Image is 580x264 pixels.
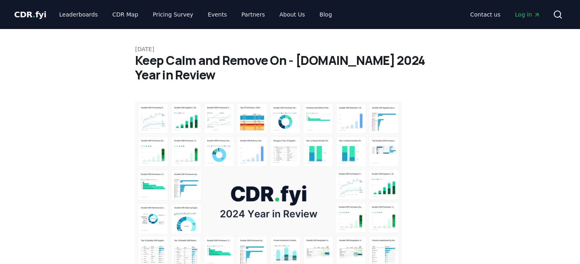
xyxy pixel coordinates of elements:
[235,7,271,22] a: Partners
[53,7,338,22] nav: Main
[33,10,35,19] span: .
[464,7,547,22] nav: Main
[509,7,547,22] a: Log in
[135,53,445,82] h1: Keep Calm and Remove On - [DOMAIN_NAME] 2024 Year in Review
[53,7,104,22] a: Leaderboards
[14,10,46,19] span: CDR fyi
[106,7,145,22] a: CDR Map
[135,45,445,53] p: [DATE]
[273,7,311,22] a: About Us
[146,7,200,22] a: Pricing Survey
[14,9,46,20] a: CDR.fyi
[313,7,338,22] a: Blog
[201,7,233,22] a: Events
[515,10,540,19] span: Log in
[464,7,507,22] a: Contact us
